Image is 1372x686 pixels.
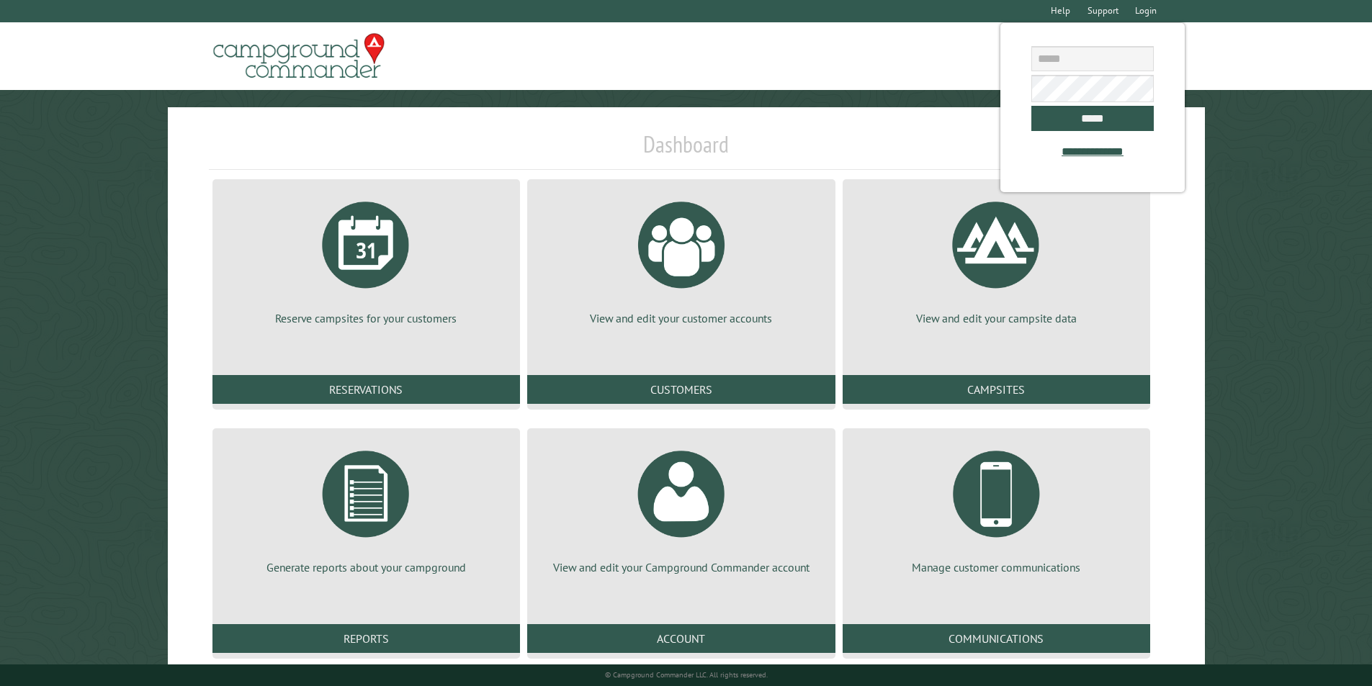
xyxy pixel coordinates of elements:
small: © Campground Commander LLC. All rights reserved. [605,670,768,680]
a: Manage customer communications [860,440,1133,575]
a: Campsites [843,375,1150,404]
p: View and edit your customer accounts [544,310,817,326]
a: Generate reports about your campground [230,440,503,575]
p: View and edit your campsite data [860,310,1133,326]
p: Reserve campsites for your customers [230,310,503,326]
p: View and edit your Campground Commander account [544,559,817,575]
a: Reports [212,624,520,653]
h1: Dashboard [209,130,1164,170]
p: Generate reports about your campground [230,559,503,575]
a: Reserve campsites for your customers [230,191,503,326]
a: Communications [843,624,1150,653]
a: View and edit your Campground Commander account [544,440,817,575]
a: View and edit your customer accounts [544,191,817,326]
a: Account [527,624,835,653]
a: Customers [527,375,835,404]
a: Reservations [212,375,520,404]
p: Manage customer communications [860,559,1133,575]
a: View and edit your campsite data [860,191,1133,326]
img: Campground Commander [209,28,389,84]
